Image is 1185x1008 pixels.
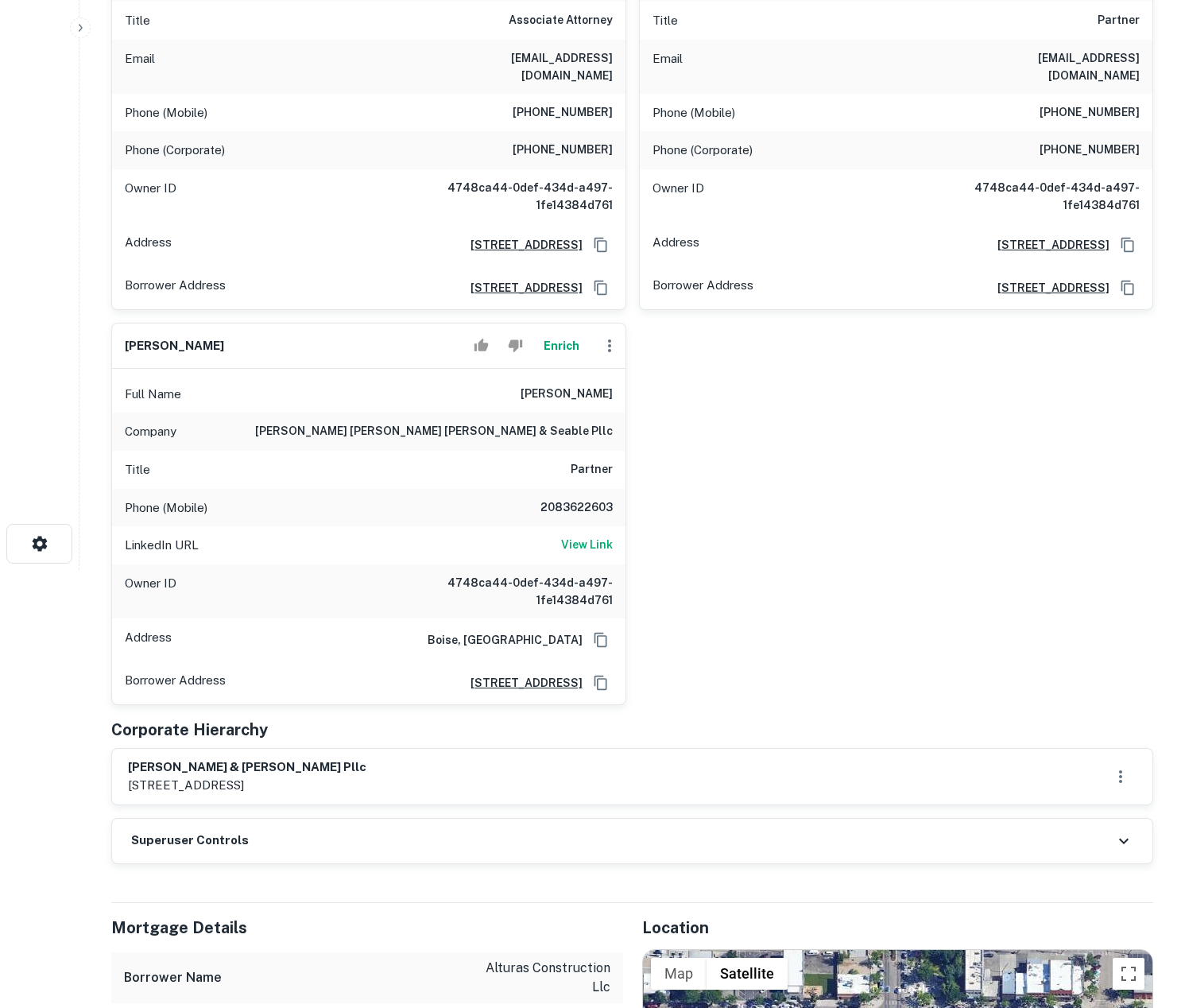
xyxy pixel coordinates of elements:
[125,276,226,300] p: Borrower Address
[125,11,150,30] p: Title
[513,103,613,122] h6: [PHONE_NUMBER]
[128,758,366,777] h6: [PERSON_NAME] & [PERSON_NAME] pllc
[1116,276,1140,300] button: Copy Address
[1106,881,1185,957] iframe: Chat Widget
[125,337,224,355] h6: [PERSON_NAME]
[467,959,610,997] p: alturas construction llc
[589,233,613,257] button: Copy Address
[653,11,678,30] p: Title
[1098,11,1140,30] h6: Partner
[561,536,613,555] a: View Link
[125,103,207,122] p: Phone (Mobile)
[458,236,583,254] a: [STREET_ADDRESS]
[589,276,613,300] button: Copy Address
[501,330,529,362] button: Reject
[125,233,172,257] p: Address
[653,141,753,160] p: Phone (Corporate)
[111,916,623,940] h5: Mortgage Details
[949,49,1140,84] h6: [EMAIL_ADDRESS][DOMAIN_NAME]
[589,628,613,652] button: Copy Address
[1116,233,1140,257] button: Copy Address
[415,631,583,649] h6: Boise, [GEOGRAPHIC_DATA]
[536,330,587,362] button: Enrich
[422,179,613,214] h6: 4748ca44-0def-434d-a497-1fe14384d761
[125,574,176,609] p: Owner ID
[125,671,226,695] p: Borrower Address
[125,498,207,518] p: Phone (Mobile)
[949,179,1140,214] h6: 4748ca44-0def-434d-a497-1fe14384d761
[653,179,704,214] p: Owner ID
[458,279,583,297] a: [STREET_ADDRESS]
[1040,103,1140,122] h6: [PHONE_NUMBER]
[1113,958,1144,990] button: Toggle fullscreen view
[653,49,683,84] p: Email
[653,276,753,300] p: Borrower Address
[985,236,1109,254] a: [STREET_ADDRESS]
[111,718,268,742] h5: Corporate Hierarchy
[131,832,249,850] h6: Superuser Controls
[561,536,613,553] h6: View Link
[128,776,366,795] p: [STREET_ADDRESS]
[125,422,176,441] p: Company
[653,103,735,122] p: Phone (Mobile)
[125,460,150,479] p: Title
[571,460,613,479] h6: Partner
[124,968,222,987] h6: Borrower Name
[509,11,613,30] h6: Associate Attorney
[467,330,495,362] button: Accept
[125,385,181,404] p: Full Name
[125,628,172,652] p: Address
[653,233,699,257] p: Address
[422,49,613,84] h6: [EMAIL_ADDRESS][DOMAIN_NAME]
[985,279,1109,297] a: [STREET_ADDRESS]
[125,141,225,160] p: Phone (Corporate)
[125,49,155,84] p: Email
[422,574,613,609] h6: 4748ca44-0def-434d-a497-1fe14384d761
[707,958,788,990] button: Show satellite imagery
[642,916,1154,940] h5: Location
[125,536,199,555] p: LinkedIn URL
[589,671,613,695] button: Copy Address
[125,179,176,214] p: Owner ID
[517,498,613,518] h6: 2083622603
[521,385,613,404] h6: [PERSON_NAME]
[255,422,613,441] h6: [PERSON_NAME] [PERSON_NAME] [PERSON_NAME] & seable pllc
[513,141,613,160] h6: [PHONE_NUMBER]
[651,958,707,990] button: Show street map
[1040,141,1140,160] h6: [PHONE_NUMBER]
[458,674,583,692] a: [STREET_ADDRESS]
